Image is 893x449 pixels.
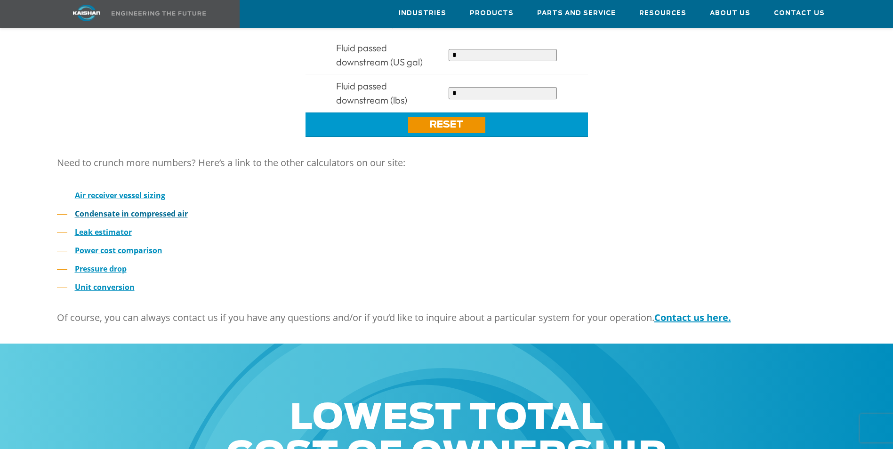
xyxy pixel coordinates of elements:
span: Products [470,8,514,19]
a: About Us [710,0,750,26]
span: Fluid passed downstream (US gal) [336,42,423,68]
a: Unit conversion [75,282,135,292]
a: Industries [399,0,446,26]
a: Pressure drop [75,264,127,274]
p: Need to crunch more numbers? Here’s a link to the other calculators on our site: [57,153,837,172]
img: Engineering the future [112,11,206,16]
a: Contact Us [774,0,825,26]
a: Condensate in compressed air [75,208,188,219]
a: Leak estimator [75,227,132,237]
span: Industries [399,8,446,19]
span: Fluid passed downstream (lbs) [336,80,407,106]
p: Of course, you can always contact us if you have any questions and/or if you’d like to inquire ab... [57,308,837,327]
span: Resources [639,8,686,19]
a: Products [470,0,514,26]
a: Air receiver vessel sizing [75,190,165,200]
a: Contact us here. [654,311,731,324]
a: Parts and Service [537,0,616,26]
img: kaishan logo [51,5,122,21]
span: Parts and Service [537,8,616,19]
span: About Us [710,8,750,19]
a: Reset [408,117,485,133]
a: Power cost comparison [75,245,162,256]
a: Resources [639,0,686,26]
span: Contact Us [774,8,825,19]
